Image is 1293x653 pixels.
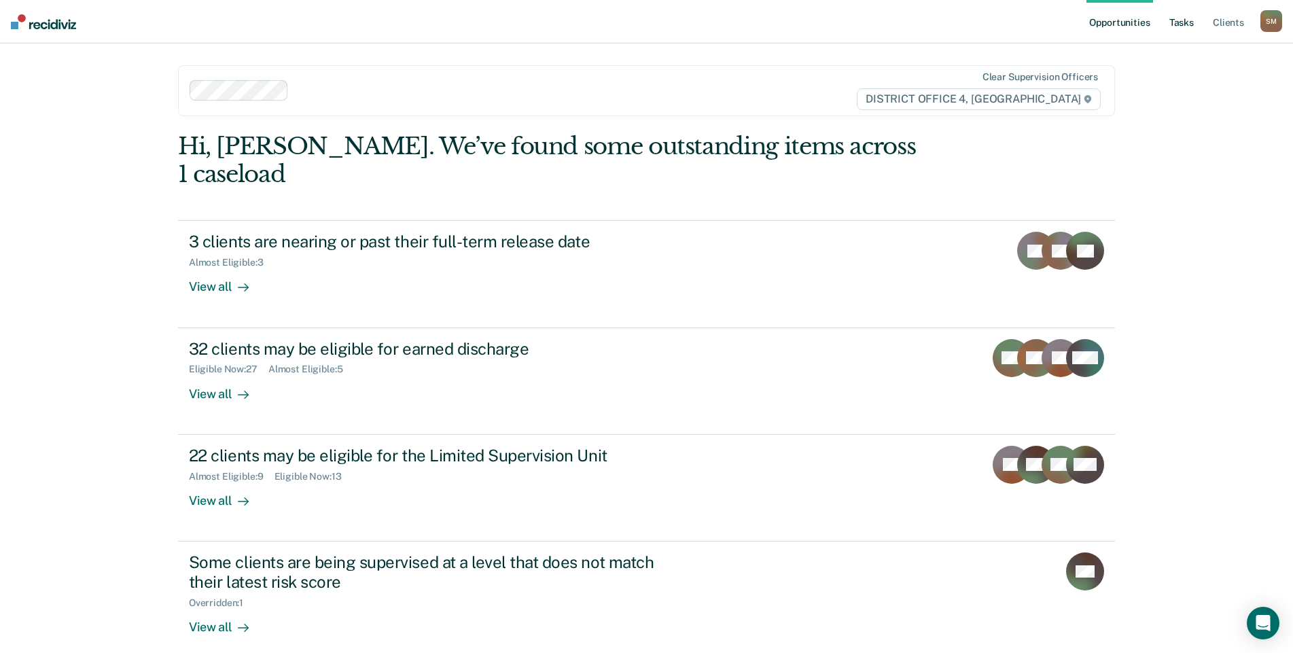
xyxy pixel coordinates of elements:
[178,435,1115,542] a: 22 clients may be eligible for the Limited Supervision UnitAlmost Eligible:9Eligible Now:13View all
[268,364,354,375] div: Almost Eligible : 5
[1260,10,1282,32] div: S M
[189,608,265,635] div: View all
[1260,10,1282,32] button: SM
[11,14,76,29] img: Recidiviz
[189,232,666,251] div: 3 clients are nearing or past their full-term release date
[982,71,1098,83] div: Clear supervision officers
[189,597,254,609] div: Overridden : 1
[1247,607,1279,639] div: Open Intercom Messenger
[189,257,274,268] div: Almost Eligible : 3
[178,328,1115,435] a: 32 clients may be eligible for earned dischargeEligible Now:27Almost Eligible:5View all
[189,552,666,592] div: Some clients are being supervised at a level that does not match their latest risk score
[189,375,265,402] div: View all
[189,364,268,375] div: Eligible Now : 27
[857,88,1101,110] span: DISTRICT OFFICE 4, [GEOGRAPHIC_DATA]
[189,339,666,359] div: 32 clients may be eligible for earned discharge
[189,446,666,465] div: 22 clients may be eligible for the Limited Supervision Unit
[189,471,274,482] div: Almost Eligible : 9
[189,268,265,295] div: View all
[178,133,927,188] div: Hi, [PERSON_NAME]. We’ve found some outstanding items across 1 caseload
[178,220,1115,328] a: 3 clients are nearing or past their full-term release dateAlmost Eligible:3View all
[274,471,353,482] div: Eligible Now : 13
[189,482,265,508] div: View all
